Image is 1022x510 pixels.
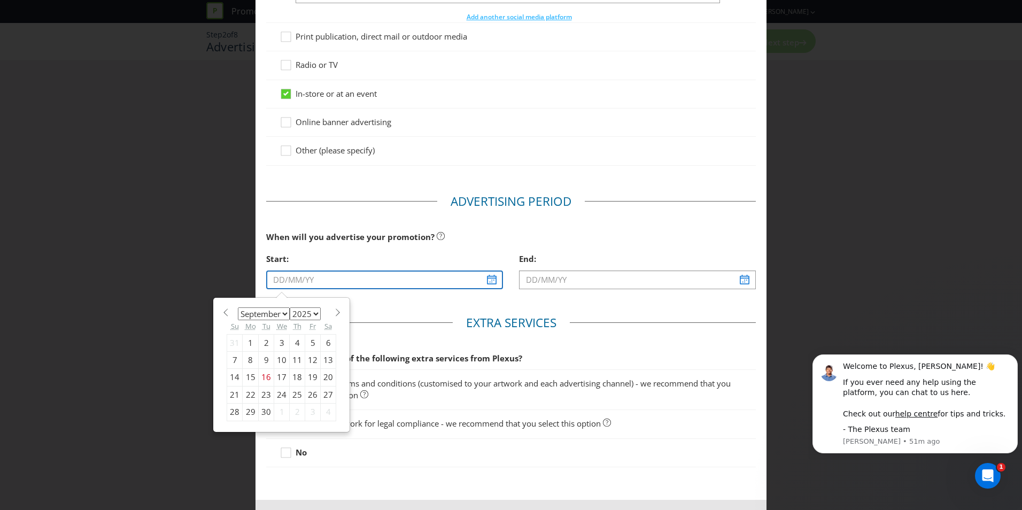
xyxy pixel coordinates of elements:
[321,386,336,403] div: 27
[293,321,301,331] abbr: Thursday
[290,334,305,351] div: 4
[277,321,287,331] abbr: Wednesday
[259,351,274,368] div: 9
[227,334,243,351] div: 31
[259,386,274,403] div: 23
[321,351,336,368] div: 13
[997,463,1005,472] span: 1
[274,369,290,386] div: 17
[274,351,290,368] div: 10
[519,271,756,289] input: DD/MM/YY
[324,321,332,331] abbr: Saturday
[309,321,316,331] abbr: Friday
[321,334,336,351] div: 6
[274,334,290,351] div: 3
[453,314,570,331] legend: Extra Services
[266,248,503,270] div: Start:
[243,404,259,421] div: 29
[305,369,321,386] div: 19
[243,351,259,368] div: 8
[305,386,321,403] div: 26
[467,12,572,21] span: Add another social media platform
[266,271,503,289] input: DD/MM/YY
[296,59,338,70] span: Radio or TV
[437,193,585,210] legend: Advertising Period
[321,404,336,421] div: 4
[245,321,256,331] abbr: Monday
[259,404,274,421] div: 30
[290,386,305,403] div: 25
[259,369,274,386] div: 16
[466,12,572,22] button: Add another social media platform
[296,88,377,99] span: In-store or at an event
[296,31,467,42] span: Print publication, direct mail or outdoor media
[305,351,321,368] div: 12
[290,351,305,368] div: 11
[227,351,243,368] div: 7
[296,418,601,429] span: Review of artwork for legal compliance - we recommend that you select this option
[243,369,259,386] div: 15
[296,378,731,400] span: Short form terms and conditions (customised to your artwork and each advertising channel) - we re...
[519,248,756,270] div: End:
[274,386,290,403] div: 24
[808,345,1022,460] iframe: Intercom notifications message
[259,334,274,351] div: 2
[227,386,243,403] div: 21
[296,117,391,127] span: Online banner advertising
[227,369,243,386] div: 14
[290,369,305,386] div: 18
[243,334,259,351] div: 1
[262,321,270,331] abbr: Tuesday
[266,353,522,364] span: Would you like any of the following extra services from Plexus?
[227,404,243,421] div: 28
[231,321,239,331] abbr: Sunday
[266,231,435,242] span: When will you advertise your promotion?
[290,404,305,421] div: 2
[274,404,290,421] div: 1
[296,447,307,458] strong: No
[975,463,1001,489] iframe: Intercom live chat
[243,386,259,403] div: 22
[321,369,336,386] div: 20
[305,404,321,421] div: 3
[305,334,321,351] div: 5
[296,145,375,156] span: Other (please specify)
